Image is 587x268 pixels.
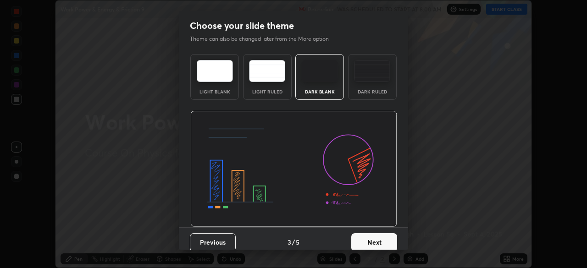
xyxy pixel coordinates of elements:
div: Light Blank [196,89,233,94]
h4: 5 [296,237,299,247]
img: lightRuledTheme.5fabf969.svg [249,60,285,82]
h4: 3 [288,237,291,247]
img: darkTheme.f0cc69e5.svg [302,60,338,82]
img: darkThemeBanner.d06ce4a2.svg [190,111,397,227]
div: Dark Blank [301,89,338,94]
h4: / [292,237,295,247]
button: Previous [190,233,236,252]
div: Dark Ruled [354,89,391,94]
div: Light Ruled [249,89,286,94]
img: darkRuledTheme.de295e13.svg [354,60,390,82]
button: Next [351,233,397,252]
p: Theme can also be changed later from the More option [190,35,338,43]
h2: Choose your slide theme [190,20,294,32]
img: lightTheme.e5ed3b09.svg [197,60,233,82]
